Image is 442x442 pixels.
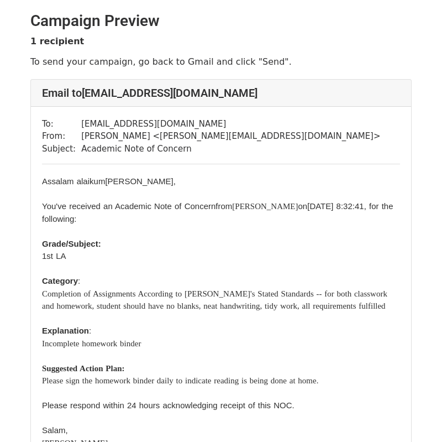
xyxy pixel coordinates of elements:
[42,375,400,387] div: Please sign the homework binder daily to indicate reading is being done at home.
[42,337,400,350] div: Incomplete homework binder
[173,176,176,186] span: ,
[42,425,68,435] font: Salam,
[42,288,400,313] div: Completion of Assignments According to [PERSON_NAME]'s Stated Standards -- for both classwork and...
[42,200,400,225] div: [PERSON_NAME]
[42,276,78,285] strong: Category
[42,176,105,186] font: Assalam alaikum
[42,143,81,155] td: Subject:
[105,176,173,186] span: [PERSON_NAME]
[42,251,66,261] span: 1st LA
[42,401,294,410] font: Please respond within 24 hours acknowledging receipt of this NOC.
[42,201,215,211] span: You've received an Academic Note of Concern
[30,56,412,67] p: To send your campaign, go back to Gmail and click "Send".
[30,36,84,46] strong: 1 recipient
[81,118,380,131] td: [EMAIL_ADDRESS][DOMAIN_NAME]
[42,326,89,335] strong: Explanation
[81,130,380,143] td: [PERSON_NAME] < [PERSON_NAME][EMAIL_ADDRESS][DOMAIN_NAME] >
[42,239,101,248] strong: Grade/Subject:
[42,86,400,100] h4: Email to [EMAIL_ADDRESS][DOMAIN_NAME]
[30,12,412,30] h2: Campaign Preview
[81,143,380,155] td: Academic Note of Concern
[42,276,80,285] font: :
[42,130,81,143] td: From:
[298,201,308,211] span: on
[42,201,393,223] span: , for the following:
[42,364,125,373] strong: Suggested Action Plan:
[42,118,81,131] td: To:
[215,201,232,211] span: fr om
[307,201,364,211] span: [DATE] 8:32:41
[42,326,91,335] font: :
